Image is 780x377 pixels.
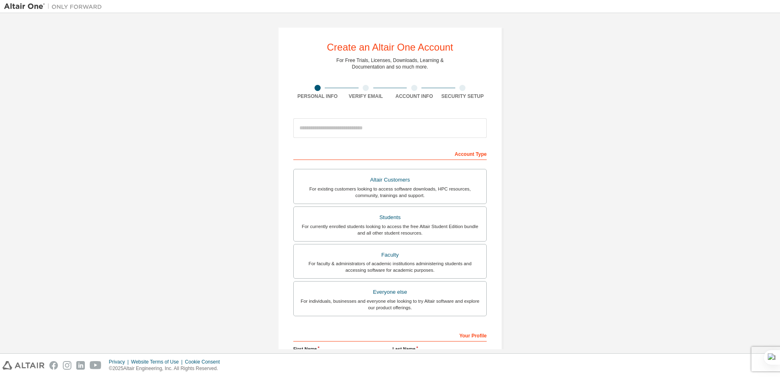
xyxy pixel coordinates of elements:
label: Last Name [392,346,487,352]
img: linkedin.svg [76,361,85,370]
div: For Free Trials, Licenses, Downloads, Learning & Documentation and so much more. [337,57,444,70]
img: instagram.svg [63,361,71,370]
div: Privacy [109,359,131,365]
div: For currently enrolled students looking to access the free Altair Student Edition bundle and all ... [299,223,481,236]
div: Create an Altair One Account [327,42,453,52]
div: Everyone else [299,286,481,298]
div: Cookie Consent [185,359,224,365]
p: © 2025 Altair Engineering, Inc. All Rights Reserved. [109,365,225,372]
div: For individuals, businesses and everyone else looking to try Altair software and explore our prod... [299,298,481,311]
div: Students [299,212,481,223]
div: Account Info [390,93,439,100]
img: Altair One [4,2,106,11]
div: Account Type [293,147,487,160]
div: Faculty [299,249,481,261]
div: Altair Customers [299,174,481,186]
div: Personal Info [293,93,342,100]
div: For existing customers looking to access software downloads, HPC resources, community, trainings ... [299,186,481,199]
img: youtube.svg [90,361,102,370]
label: First Name [293,346,388,352]
div: Website Terms of Use [131,359,185,365]
img: facebook.svg [49,361,58,370]
div: Verify Email [342,93,390,100]
div: Your Profile [293,328,487,342]
div: For faculty & administrators of academic institutions administering students and accessing softwa... [299,260,481,273]
div: Security Setup [439,93,487,100]
img: altair_logo.svg [2,361,44,370]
